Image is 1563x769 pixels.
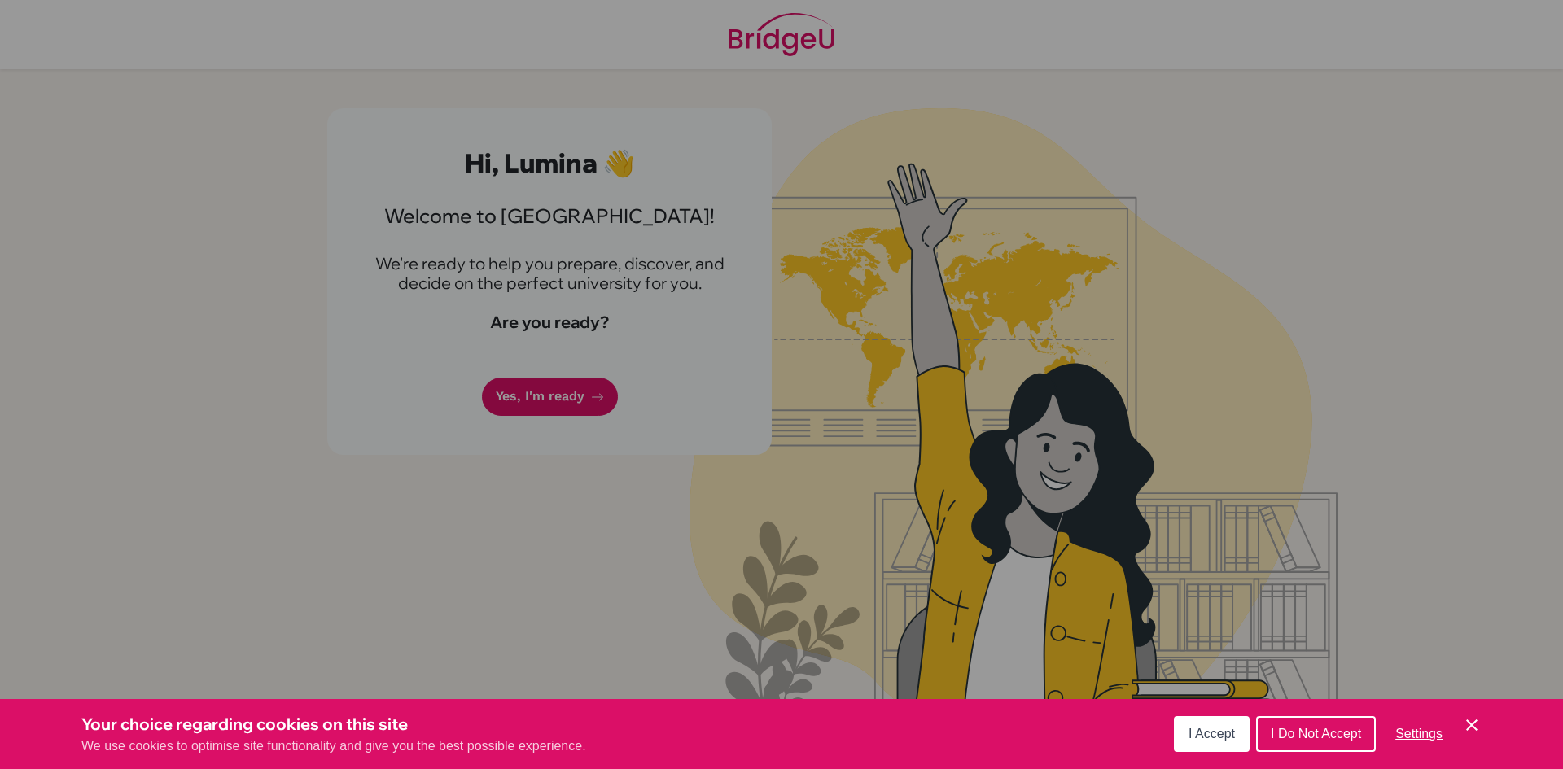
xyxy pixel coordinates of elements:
span: Settings [1395,727,1443,741]
button: I Accept [1174,716,1250,752]
span: I Accept [1189,727,1235,741]
p: We use cookies to optimise site functionality and give you the best possible experience. [81,736,586,756]
button: I Do Not Accept [1256,716,1376,752]
button: Save and close [1462,715,1482,735]
span: I Do Not Accept [1271,727,1361,741]
button: Settings [1382,718,1456,750]
h3: Your choice regarding cookies on this site [81,712,586,736]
